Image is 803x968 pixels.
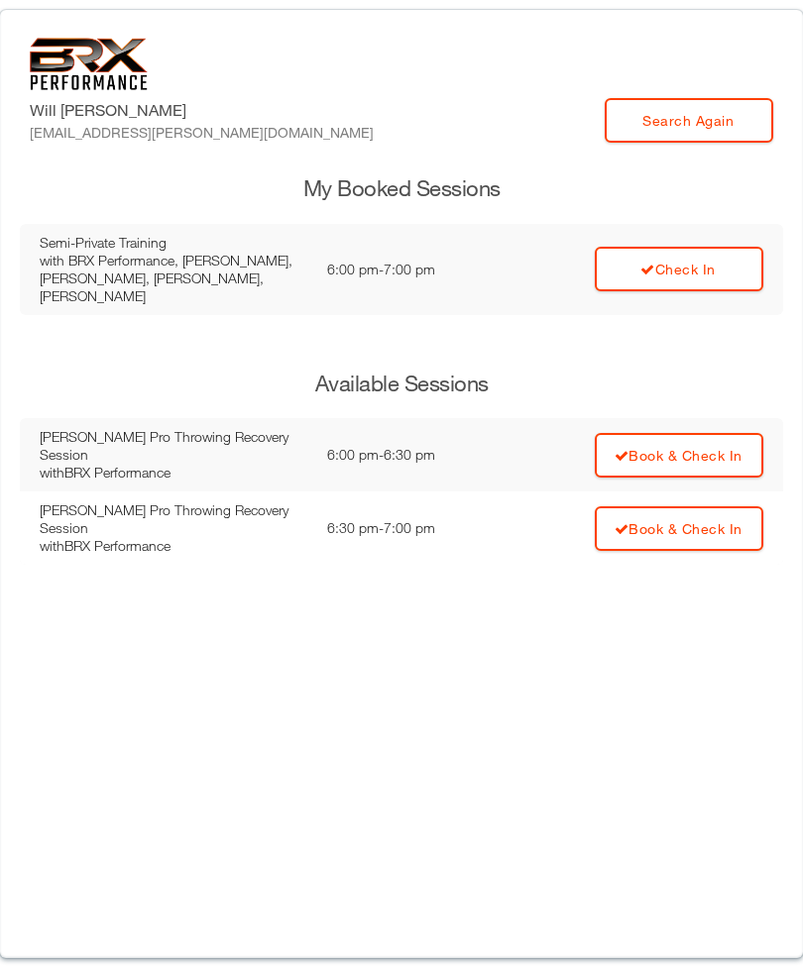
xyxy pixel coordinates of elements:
[317,224,500,315] td: 6:00 pm - 7:00 pm
[40,464,307,482] div: with BRX Performance
[30,98,374,143] label: Will [PERSON_NAME]
[40,252,307,305] div: with BRX Performance, [PERSON_NAME], [PERSON_NAME], [PERSON_NAME], [PERSON_NAME]
[30,122,374,143] div: [EMAIL_ADDRESS][PERSON_NAME][DOMAIN_NAME]
[40,234,307,252] div: Semi-Private Training
[595,506,763,551] a: Book & Check In
[20,369,783,399] h3: Available Sessions
[605,98,773,143] a: Search Again
[595,433,763,478] a: Book & Check In
[595,247,763,291] a: Check In
[317,418,500,491] td: 6:00 pm - 6:30 pm
[40,537,307,555] div: with BRX Performance
[40,428,307,464] div: [PERSON_NAME] Pro Throwing Recovery Session
[20,173,783,204] h3: My Booked Sessions
[30,38,148,90] img: 6f7da32581c89ca25d665dc3aae533e4f14fe3ef_original.svg
[40,501,307,537] div: [PERSON_NAME] Pro Throwing Recovery Session
[317,491,500,565] td: 6:30 pm - 7:00 pm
